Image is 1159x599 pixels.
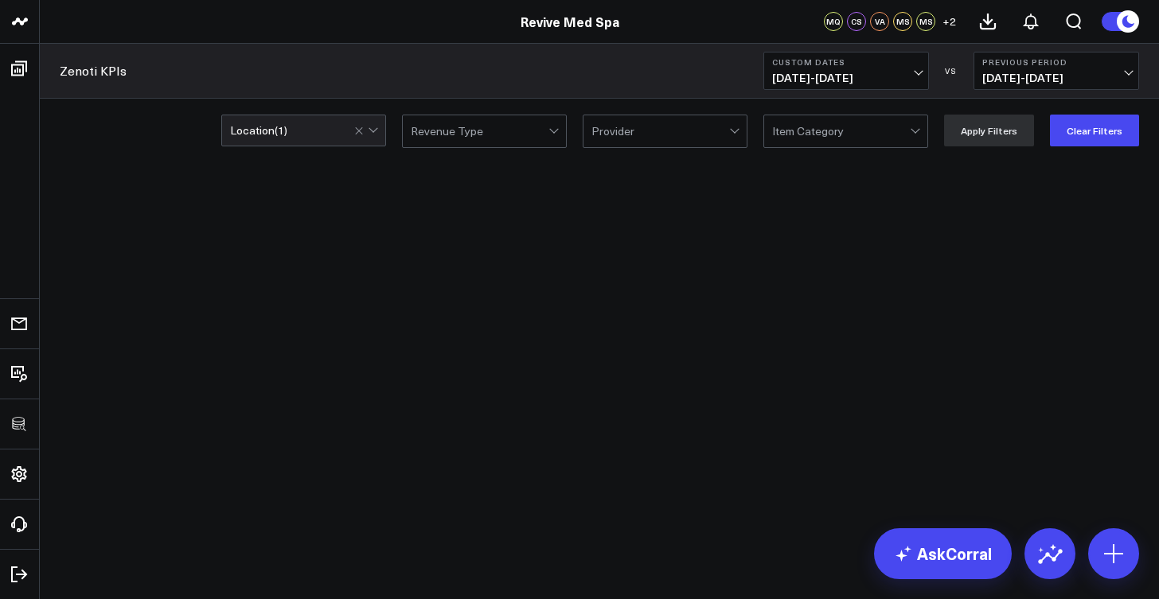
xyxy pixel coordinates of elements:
[521,13,619,30] a: Revive Med Spa
[870,12,889,31] div: VA
[763,52,929,90] button: Custom Dates[DATE]-[DATE]
[230,124,287,137] div: Location ( 1 )
[60,62,127,80] a: Zenoti KPIs
[1050,115,1139,146] button: Clear Filters
[982,57,1130,67] b: Previous Period
[916,12,935,31] div: MS
[942,16,956,27] span: + 2
[874,528,1012,579] a: AskCorral
[982,72,1130,84] span: [DATE] - [DATE]
[944,115,1034,146] button: Apply Filters
[772,57,920,67] b: Custom Dates
[893,12,912,31] div: MS
[772,72,920,84] span: [DATE] - [DATE]
[939,12,958,31] button: +2
[824,12,843,31] div: MQ
[847,12,866,31] div: CS
[937,66,966,76] div: VS
[974,52,1139,90] button: Previous Period[DATE]-[DATE]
